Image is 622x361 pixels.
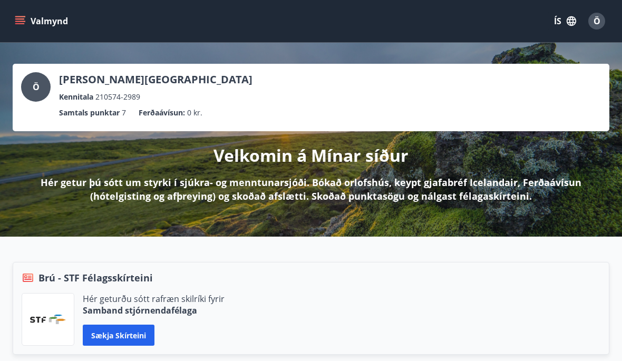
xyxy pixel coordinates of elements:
[30,315,66,324] img: vjCaq2fThgY3EUYqSgpjEiBg6WP39ov69hlhuPVN.png
[548,12,582,31] button: ÍS
[83,325,154,346] button: Sækja skírteini
[83,305,225,316] p: Samband stjórnendafélaga
[95,91,140,103] span: 210574-2989
[187,107,202,119] span: 0 kr.
[594,15,600,27] span: Ö
[122,107,126,119] span: 7
[13,12,72,31] button: menu
[139,107,185,119] p: Ferðaávísun :
[59,107,120,119] p: Samtals punktar
[213,144,409,167] p: Velkomin á Mínar síður
[584,8,609,34] button: Ö
[83,293,225,305] p: Hér geturðu sótt rafræn skilríki fyrir
[59,72,252,87] p: [PERSON_NAME][GEOGRAPHIC_DATA]
[59,91,93,103] p: Kennitala
[33,81,40,93] span: Ö
[38,271,153,285] span: Brú - STF Félagsskírteini
[30,175,592,203] p: Hér getur þú sótt um styrki í sjúkra- og menntunarsjóði. Bókað orlofshús, keypt gjafabréf Iceland...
